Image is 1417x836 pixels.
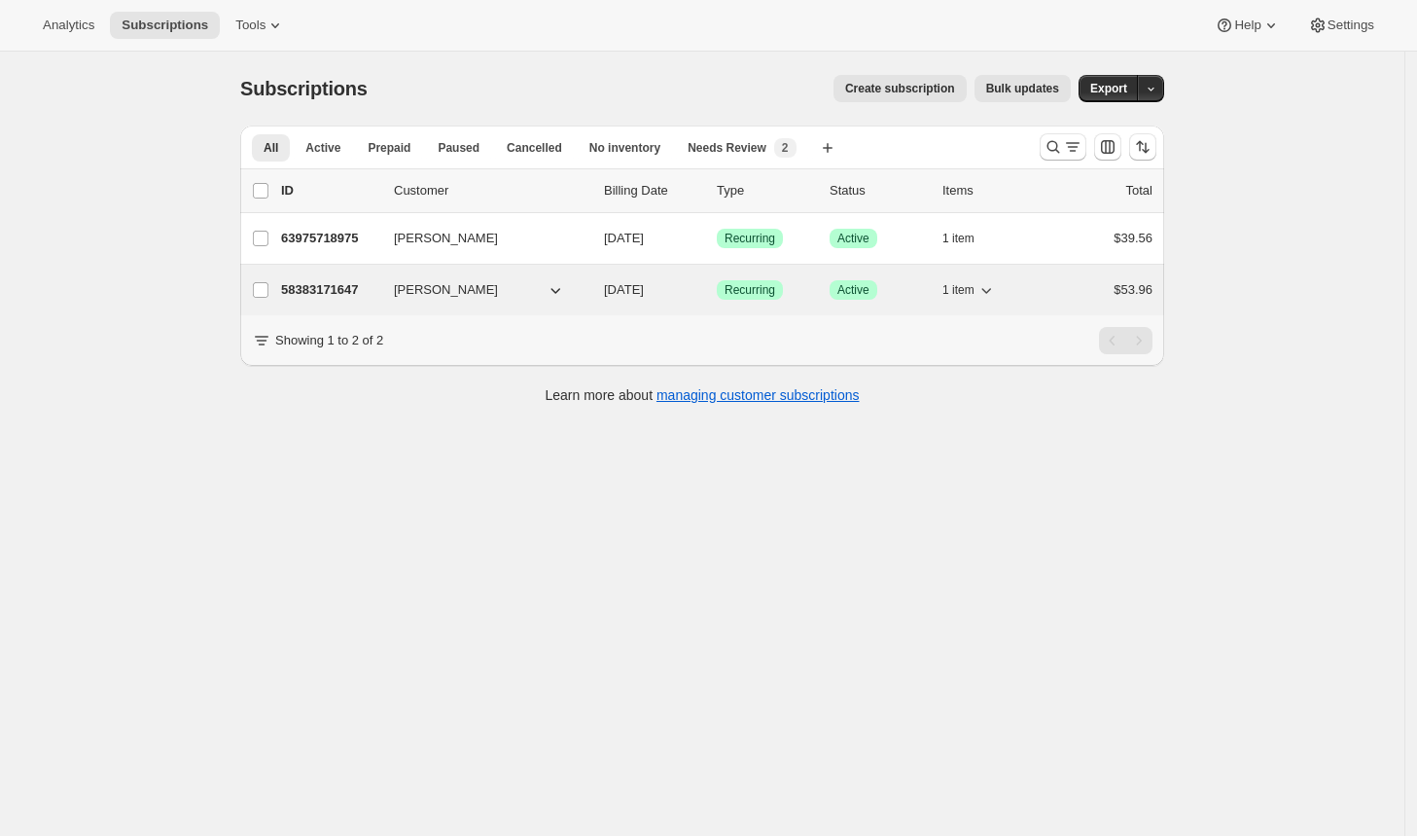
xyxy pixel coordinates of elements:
[382,223,577,254] button: [PERSON_NAME]
[942,231,974,246] span: 1 item
[1296,12,1386,39] button: Settings
[1126,181,1152,200] p: Total
[394,181,588,200] p: Customer
[833,75,967,102] button: Create subscription
[31,12,106,39] button: Analytics
[604,282,644,297] span: [DATE]
[725,282,775,298] span: Recurring
[281,280,378,300] p: 58383171647
[812,134,843,162] button: Create new view
[382,274,577,306] button: [PERSON_NAME]
[122,18,208,33] span: Subscriptions
[438,140,479,156] span: Paused
[1129,133,1156,161] button: Sort the results
[725,231,775,246] span: Recurring
[394,229,498,248] span: [PERSON_NAME]
[110,12,220,39] button: Subscriptions
[1234,18,1260,33] span: Help
[986,81,1059,96] span: Bulk updates
[1203,12,1292,39] button: Help
[942,282,974,298] span: 1 item
[224,12,297,39] button: Tools
[507,140,562,156] span: Cancelled
[845,81,955,96] span: Create subscription
[43,18,94,33] span: Analytics
[1114,231,1152,245] span: $39.56
[782,140,789,156] span: 2
[1328,18,1374,33] span: Settings
[942,181,1040,200] div: Items
[604,181,701,200] p: Billing Date
[1040,133,1086,161] button: Search and filter results
[656,387,860,403] a: managing customer subscriptions
[1090,81,1127,96] span: Export
[546,385,860,405] p: Learn more about
[942,225,996,252] button: 1 item
[394,280,498,300] span: [PERSON_NAME]
[974,75,1071,102] button: Bulk updates
[589,140,660,156] span: No inventory
[1099,327,1152,354] nav: Pagination
[281,181,378,200] p: ID
[942,276,996,304] button: 1 item
[1114,282,1152,297] span: $53.96
[235,18,266,33] span: Tools
[1079,75,1139,102] button: Export
[240,78,368,99] span: Subscriptions
[830,181,927,200] p: Status
[275,331,383,350] p: Showing 1 to 2 of 2
[368,140,410,156] span: Prepaid
[837,231,869,246] span: Active
[305,140,340,156] span: Active
[837,282,869,298] span: Active
[717,181,814,200] div: Type
[281,225,1152,252] div: 63975718975[PERSON_NAME][DATE]SuccessRecurringSuccessActive1 item$39.56
[281,181,1152,200] div: IDCustomerBilling DateTypeStatusItemsTotal
[1094,133,1121,161] button: Customize table column order and visibility
[604,231,644,245] span: [DATE]
[281,229,378,248] p: 63975718975
[688,140,766,156] span: Needs Review
[264,140,278,156] span: All
[281,276,1152,304] div: 58383171647[PERSON_NAME][DATE]SuccessRecurringSuccessActive1 item$53.96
